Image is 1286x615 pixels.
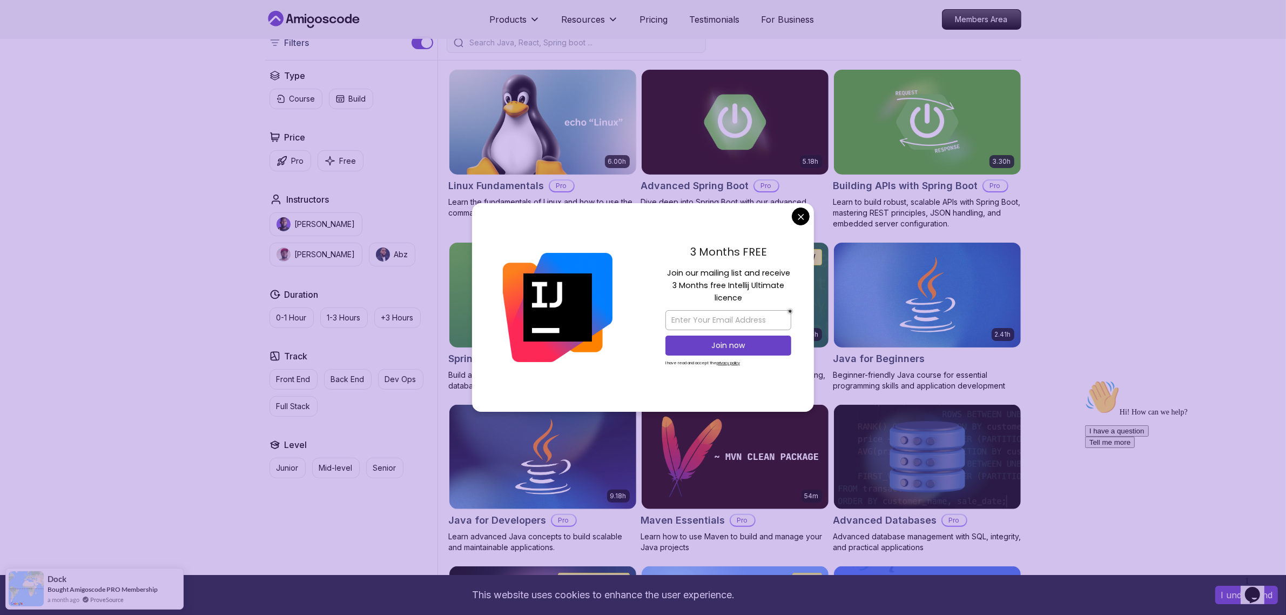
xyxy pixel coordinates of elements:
[285,288,319,301] h2: Duration
[312,458,360,478] button: Mid-level
[270,212,362,236] button: instructor img[PERSON_NAME]
[70,585,158,593] a: Amigoscode PRO Membership
[295,219,355,230] p: [PERSON_NAME]
[942,10,1021,29] p: Members Area
[942,515,966,526] p: Pro
[805,492,819,500] p: 54m
[833,351,925,366] h2: Java for Beginners
[318,150,363,171] button: Free
[285,36,309,49] p: Filters
[4,32,107,41] span: Hi! How can we help?
[270,89,322,109] button: Course
[449,370,637,391] p: Build a CRUD API with Spring Boot and PostgreSQL database using Spring Data JPA and Spring AI
[833,197,1021,229] p: Learn to build robust, scalable APIs with Spring Boot, mastering REST principles, JSON handling, ...
[449,513,547,528] h2: Java for Developers
[449,243,636,347] img: Spring Boot for Beginners card
[690,13,740,26] a: Testimonials
[4,4,199,72] div: 👋Hi! How can we help?I have a questionTell me more
[4,61,54,72] button: Tell me more
[562,13,618,35] button: Resources
[641,404,829,553] a: Maven Essentials card54mMaven EssentialsProLearn how to use Maven to build and manage your Java p...
[295,249,355,260] p: [PERSON_NAME]
[376,248,390,262] img: instructor img
[366,458,403,478] button: Senior
[4,4,39,39] img: :wave:
[552,515,576,526] p: Pro
[270,369,318,390] button: Front End
[270,396,318,417] button: Full Stack
[285,131,306,144] h2: Price
[277,374,311,385] p: Front End
[289,93,315,104] p: Course
[640,13,668,26] a: Pricing
[562,13,605,26] p: Resources
[449,70,636,175] img: Linux Fundamentals card
[394,249,408,260] p: Abz
[731,515,755,526] p: Pro
[755,181,778,191] p: Pro
[834,405,1021,510] img: Advanced Databases card
[90,595,124,604] a: ProveSource
[449,351,573,366] h2: Spring Boot for Beginners
[490,13,540,35] button: Products
[4,50,68,61] button: I have a question
[277,217,291,231] img: instructor img
[984,181,1007,191] p: Pro
[641,69,829,229] a: Advanced Spring Boot card5.18hAdvanced Spring BootProDive deep into Spring Boot with our advanced...
[449,69,637,218] a: Linux Fundamentals card6.00hLinux FundamentalsProLearn the fundamentals of Linux and how to use t...
[270,458,306,478] button: Junior
[834,243,1021,347] img: Java for Beginners card
[833,178,978,193] h2: Building APIs with Spring Boot
[833,404,1021,553] a: Advanced Databases cardAdvanced DatabasesProAdvanced database management with SQL, integrity, and...
[270,307,314,328] button: 0-1 Hour
[642,70,829,175] img: Advanced Spring Boot card
[48,585,69,593] span: Bought
[327,312,361,323] p: 1-3 Hours
[641,178,749,193] h2: Advanced Spring Boot
[285,69,306,82] h2: Type
[340,156,356,166] p: Free
[449,242,637,391] a: Spring Boot for Beginners card1.67hNEWSpring Boot for BeginnersBuild a CRUD API with Spring Boot ...
[48,595,79,604] span: a month ago
[803,157,819,166] p: 5.18h
[610,492,627,500] p: 9.18h
[762,13,814,26] a: For Business
[324,369,372,390] button: Back End
[833,531,1021,553] p: Advanced database management with SQL, integrity, and practical applications
[319,463,353,473] p: Mid-level
[642,405,829,510] img: Maven Essentials card
[490,13,527,26] p: Products
[381,312,414,323] p: +3 Hours
[277,401,311,412] p: Full Stack
[369,243,415,266] button: instructor imgAbz
[292,156,304,166] p: Pro
[285,438,307,451] h2: Level
[270,150,311,171] button: Pro
[468,37,699,48] input: Search Java, React, Spring boot ...
[1215,586,1278,604] button: Accept cookies
[833,242,1021,391] a: Java for Beginners card2.41hJava for BeginnersBeginner-friendly Java course for essential program...
[378,369,423,390] button: Dev Ops
[385,374,416,385] p: Dev Ops
[331,374,365,385] p: Back End
[834,70,1021,175] img: Building APIs with Spring Boot card
[449,405,636,510] img: Java for Developers card
[277,463,299,473] p: Junior
[608,157,627,166] p: 6.00h
[641,197,829,229] p: Dive deep into Spring Boot with our advanced course, designed to take your skills from intermedia...
[993,157,1011,166] p: 3.30h
[995,330,1011,339] p: 2.41h
[1241,572,1275,604] iframe: chat widget
[287,193,329,206] h2: Instructors
[833,370,1021,391] p: Beginner-friendly Java course for essential programming skills and application development
[349,93,366,104] p: Build
[449,404,637,553] a: Java for Developers card9.18hJava for DevelopersProLearn advanced Java concepts to build scalable...
[641,513,725,528] h2: Maven Essentials
[48,574,66,584] span: Dock
[449,531,637,553] p: Learn advanced Java concepts to build scalable and maintainable applications.
[8,583,1199,607] div: This website uses cookies to enhance the user experience.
